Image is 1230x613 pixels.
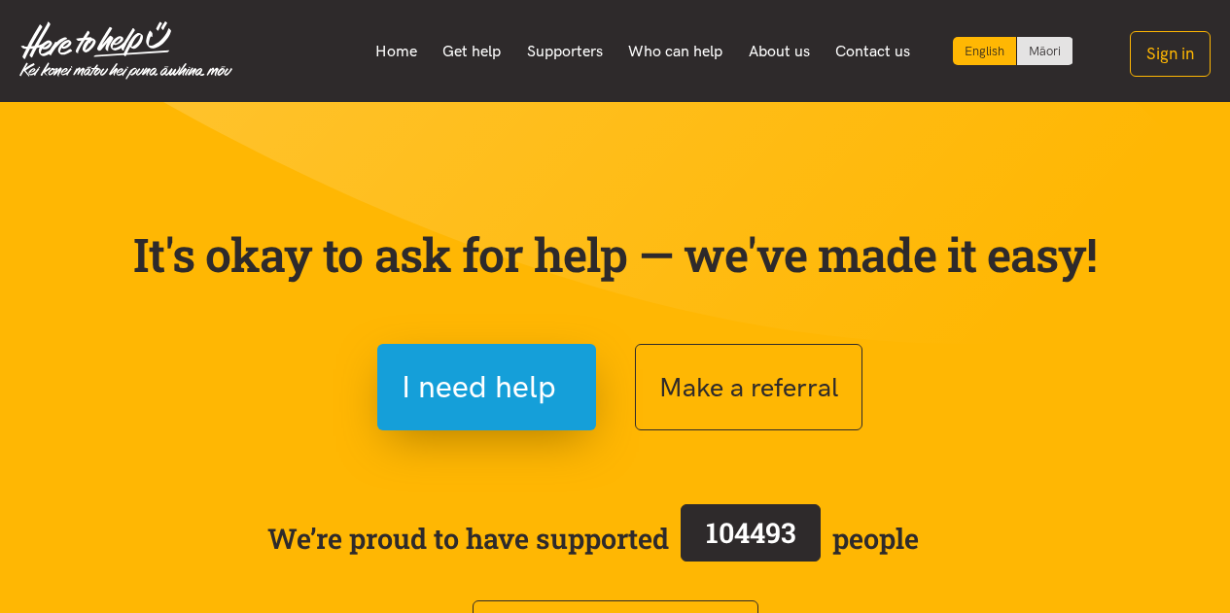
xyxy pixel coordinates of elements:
a: Who can help [615,31,736,72]
a: Home [362,31,430,72]
a: About us [736,31,824,72]
span: We’re proud to have supported people [267,500,919,576]
span: 104493 [706,514,796,551]
a: Get help [430,31,514,72]
button: I need help [377,344,596,430]
img: Home [19,21,232,80]
a: Supporters [513,31,615,72]
button: Sign in [1130,31,1211,77]
a: Contact us [823,31,924,72]
button: Make a referral [635,344,862,430]
span: I need help [402,362,556,412]
a: 104493 [669,500,832,576]
div: Language toggle [953,37,1073,65]
div: Current language [953,37,1017,65]
p: It's okay to ask for help — we've made it easy! [129,226,1102,283]
a: Switch to Te Reo Māori [1017,37,1072,65]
